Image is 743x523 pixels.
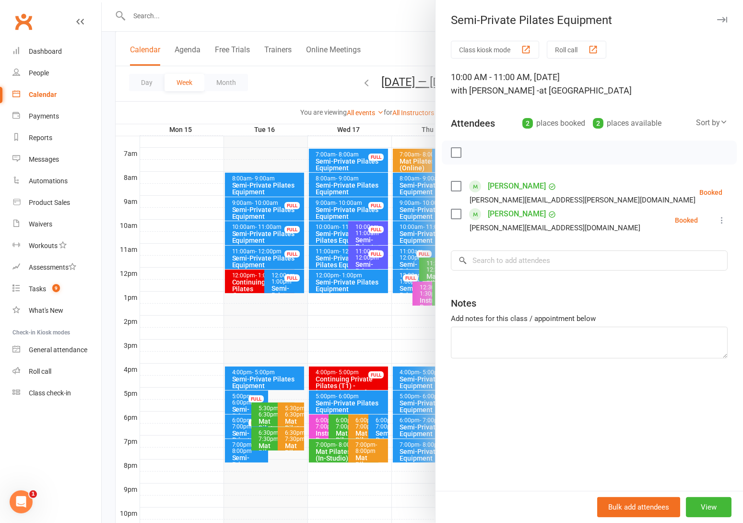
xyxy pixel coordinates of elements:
iframe: Intercom live chat [10,490,33,513]
a: Messages [12,149,101,170]
div: Automations [29,177,68,185]
div: places booked [522,117,585,130]
a: [PERSON_NAME] [488,178,546,194]
button: Roll call [547,41,606,59]
span: with [PERSON_NAME] - [451,85,539,95]
div: People [29,69,49,77]
div: 2 [593,118,603,129]
button: Bulk add attendees [597,497,680,517]
div: Semi-Private Pilates Equipment [436,13,743,27]
div: 2 [522,118,533,129]
span: 9 [52,284,60,292]
div: [PERSON_NAME][EMAIL_ADDRESS][PERSON_NAME][DOMAIN_NAME] [470,194,696,206]
div: Notes [451,297,476,310]
a: Calendar [12,84,101,106]
div: Tasks [29,285,46,293]
div: Dashboard [29,48,62,55]
div: Messages [29,155,59,163]
a: Automations [12,170,101,192]
div: Sort by [696,117,728,129]
button: View [686,497,731,517]
span: 1 [29,490,37,498]
input: Search to add attendees [451,250,728,271]
a: Payments [12,106,101,127]
div: Workouts [29,242,58,250]
div: [PERSON_NAME][EMAIL_ADDRESS][DOMAIN_NAME] [470,222,640,234]
div: Booked [675,217,698,224]
div: General attendance [29,346,87,354]
span: at [GEOGRAPHIC_DATA] [539,85,632,95]
a: Roll call [12,361,101,382]
a: Class kiosk mode [12,382,101,404]
div: Assessments [29,263,76,271]
button: Class kiosk mode [451,41,539,59]
div: Booked [699,189,722,196]
a: Tasks 9 [12,278,101,300]
a: What's New [12,300,101,321]
a: Assessments [12,257,101,278]
div: Waivers [29,220,52,228]
div: What's New [29,307,63,314]
a: Clubworx [12,10,35,34]
div: Product Sales [29,199,70,206]
div: Roll call [29,368,51,375]
div: places available [593,117,661,130]
a: Workouts [12,235,101,257]
a: Product Sales [12,192,101,214]
a: Dashboard [12,41,101,62]
div: Reports [29,134,52,142]
a: Waivers [12,214,101,235]
div: Attendees [451,117,495,130]
div: Add notes for this class / appointment below [451,313,728,324]
a: Reports [12,127,101,149]
a: People [12,62,101,84]
a: [PERSON_NAME] [488,206,546,222]
div: Class check-in [29,389,71,397]
div: 10:00 AM - 11:00 AM, [DATE] [451,71,728,97]
div: Payments [29,112,59,120]
div: Calendar [29,91,57,98]
a: General attendance kiosk mode [12,339,101,361]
